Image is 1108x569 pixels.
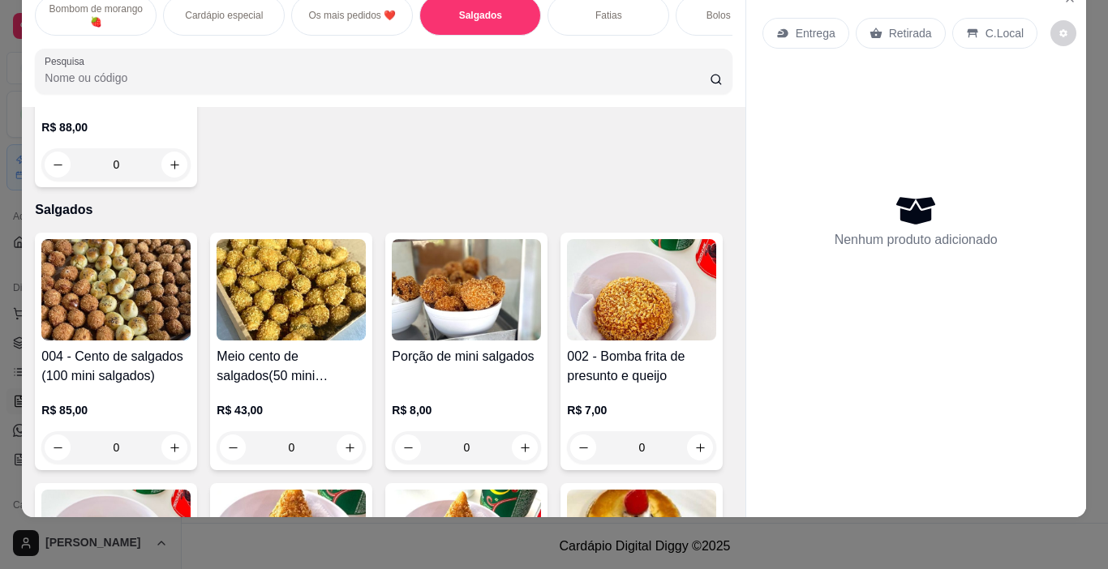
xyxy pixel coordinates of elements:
[570,434,596,460] button: decrease-product-quantity
[986,25,1024,41] p: C.Local
[41,402,191,418] p: R$ 85,00
[41,347,191,386] h4: 004 - Cento de salgados (100 mini salgados)
[392,347,541,366] h4: Porção de mini salgados
[512,434,538,460] button: increase-product-quantity
[567,239,716,340] img: product-image
[217,347,366,386] h4: Meio cento de salgados(50 mini salgados)
[45,54,90,68] label: Pesquisa
[567,347,716,386] h4: 002 - Bomba frita de presunto e queijo
[41,239,191,340] img: product-image
[392,239,541,340] img: product-image
[49,2,143,28] p: Bombom de morango🍓
[595,9,622,22] p: Fatias
[1050,20,1076,46] button: decrease-product-quantity
[41,119,191,135] p: R$ 88,00
[889,25,932,41] p: Retirada
[796,25,835,41] p: Entrega
[45,70,710,86] input: Pesquisa
[392,402,541,418] p: R$ 8,00
[687,434,713,460] button: increase-product-quantity
[706,9,767,22] p: Bolos Afetivos
[835,230,998,250] p: Nenhum produto adicionado
[395,434,421,460] button: decrease-product-quantity
[217,239,366,340] img: product-image
[185,9,263,22] p: Cardápio especial
[459,9,502,22] p: Salgados
[308,9,396,22] p: Os mais pedidos ❤️
[217,402,366,418] p: R$ 43,00
[567,402,716,418] p: R$ 7,00
[35,200,732,220] p: Salgados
